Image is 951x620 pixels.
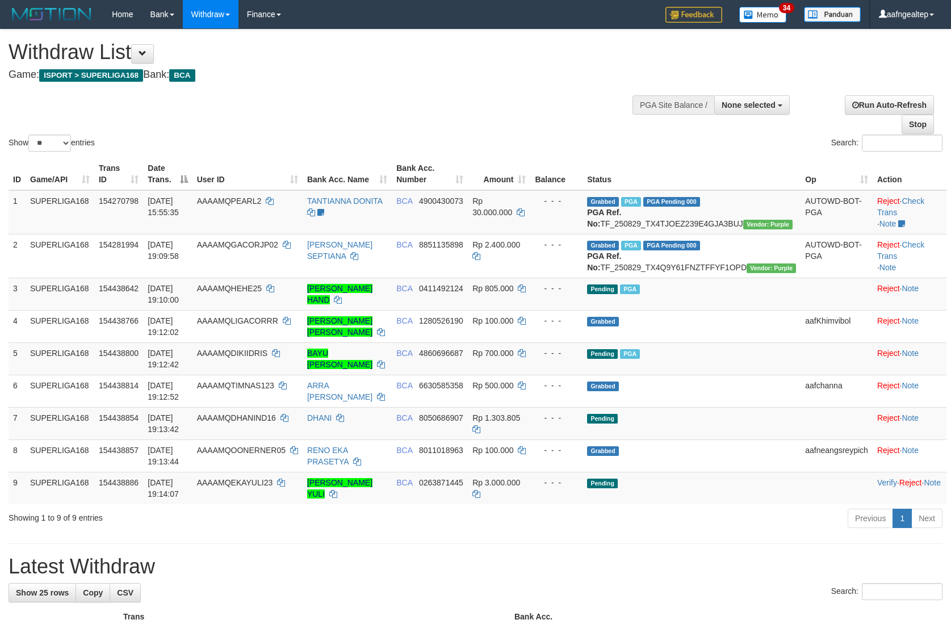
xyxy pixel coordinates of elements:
[307,349,372,369] a: BAYU [PERSON_NAME]
[620,284,640,294] span: Marked by aafsoycanthlai
[877,478,897,487] a: Verify
[9,190,26,234] td: 1
[902,284,919,293] a: Note
[587,197,619,207] span: Grabbed
[307,381,372,401] a: ARRA [PERSON_NAME]
[16,588,69,597] span: Show 25 rows
[902,115,934,134] a: Stop
[117,588,133,597] span: CSV
[9,342,26,375] td: 5
[472,446,513,455] span: Rp 100.000
[862,135,942,152] input: Search:
[902,446,919,455] a: Note
[902,349,919,358] a: Note
[621,241,641,250] span: Marked by aafnonsreyleab
[9,439,26,472] td: 8
[911,509,942,528] a: Next
[303,158,392,190] th: Bank Acc. Name: activate to sort column ascending
[396,316,412,325] span: BCA
[472,413,520,422] span: Rp 1.303.805
[804,7,861,22] img: panduan.png
[714,95,790,115] button: None selected
[472,284,513,293] span: Rp 805.000
[902,381,919,390] a: Note
[197,478,273,487] span: AAAAMQEKAYULI23
[801,158,873,190] th: Op: activate to sort column ascending
[148,284,179,304] span: [DATE] 19:10:00
[307,284,372,304] a: [PERSON_NAME] HAND
[307,196,383,206] a: TANTIANNA DONITA
[877,446,900,455] a: Reject
[99,413,139,422] span: 154438854
[9,555,942,578] h1: Latest Withdraw
[26,439,94,472] td: SUPERLIGA168
[902,413,919,422] a: Note
[396,240,412,249] span: BCA
[419,196,463,206] span: Copy 4900430073 to clipboard
[801,234,873,278] td: AUTOWD-BOT-PGA
[535,195,578,207] div: - - -
[831,135,942,152] label: Search:
[39,69,143,82] span: ISPORT > SUPERLIGA168
[468,158,530,190] th: Amount: activate to sort column ascending
[99,349,139,358] span: 154438800
[419,478,463,487] span: Copy 0263871445 to clipboard
[396,446,412,455] span: BCA
[801,190,873,234] td: AUTOWD-BOT-PGA
[197,349,267,358] span: AAAAMQDIKIIDRIS
[472,381,513,390] span: Rp 500.000
[9,583,76,602] a: Show 25 rows
[419,349,463,358] span: Copy 4860696687 to clipboard
[893,509,912,528] a: 1
[587,349,618,359] span: Pending
[472,240,520,249] span: Rp 2.400.000
[877,284,900,293] a: Reject
[722,100,776,110] span: None selected
[587,241,619,250] span: Grabbed
[472,196,512,217] span: Rp 30.000.000
[831,583,942,600] label: Search:
[419,381,463,390] span: Copy 6630585358 to clipboard
[99,240,139,249] span: 154281994
[472,316,513,325] span: Rp 100.000
[877,349,900,358] a: Reject
[148,316,179,337] span: [DATE] 19:12:02
[307,413,332,422] a: DHANI
[779,3,794,13] span: 34
[197,284,262,293] span: AAAAMQHEHE25
[877,240,900,249] a: Reject
[307,446,349,466] a: RENO EKA PRASETYA
[26,190,94,234] td: SUPERLIGA168
[197,381,274,390] span: AAAAMQTIMNAS123
[9,234,26,278] td: 2
[148,349,179,369] span: [DATE] 19:12:42
[26,234,94,278] td: SUPERLIGA168
[739,7,787,23] img: Button%20Memo.svg
[99,381,139,390] span: 154438814
[665,7,722,23] img: Feedback.jpg
[419,316,463,325] span: Copy 1280526190 to clipboard
[535,283,578,294] div: - - -
[307,316,372,337] a: [PERSON_NAME] [PERSON_NAME]
[583,234,801,278] td: TF_250829_TX4Q9Y61FNZTFFYF1OPD
[873,439,946,472] td: ·
[396,381,412,390] span: BCA
[9,310,26,342] td: 4
[535,239,578,250] div: - - -
[877,196,900,206] a: Reject
[307,478,372,498] a: [PERSON_NAME] YULI
[879,263,896,272] a: Note
[620,349,640,359] span: Marked by aafsoumeymey
[873,472,946,504] td: · ·
[148,413,179,434] span: [DATE] 19:13:42
[307,240,372,261] a: [PERSON_NAME] SEPTIANA
[801,439,873,472] td: aafneangsreypich
[197,240,278,249] span: AAAAMQGACORJP02
[197,413,276,422] span: AAAAMQDHANIND16
[862,583,942,600] input: Search:
[9,407,26,439] td: 7
[392,158,468,190] th: Bank Acc. Number: activate to sort column ascending
[9,508,388,523] div: Showing 1 to 9 of 9 entries
[197,316,278,325] span: AAAAMQLIGACORRR
[530,158,583,190] th: Balance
